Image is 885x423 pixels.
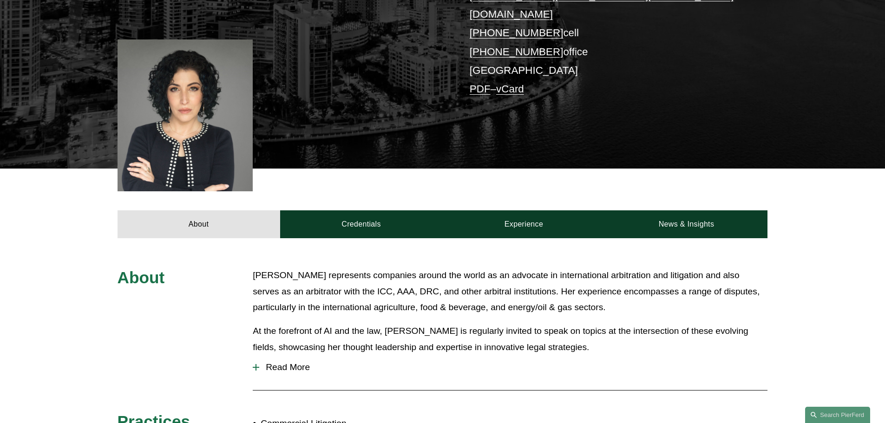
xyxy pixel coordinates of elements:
[470,27,564,39] a: [PHONE_NUMBER]
[253,323,767,355] p: At the forefront of AI and the law, [PERSON_NAME] is regularly invited to speak on topics at the ...
[470,46,564,58] a: [PHONE_NUMBER]
[496,83,524,95] a: vCard
[118,210,280,238] a: About
[253,267,767,316] p: [PERSON_NAME] represents companies around the world as an advocate in international arbitration a...
[443,210,605,238] a: Experience
[470,83,491,95] a: PDF
[605,210,767,238] a: News & Insights
[259,362,767,372] span: Read More
[253,355,767,379] button: Read More
[118,268,165,286] span: About
[805,407,870,423] a: Search this site
[280,210,443,238] a: Credentials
